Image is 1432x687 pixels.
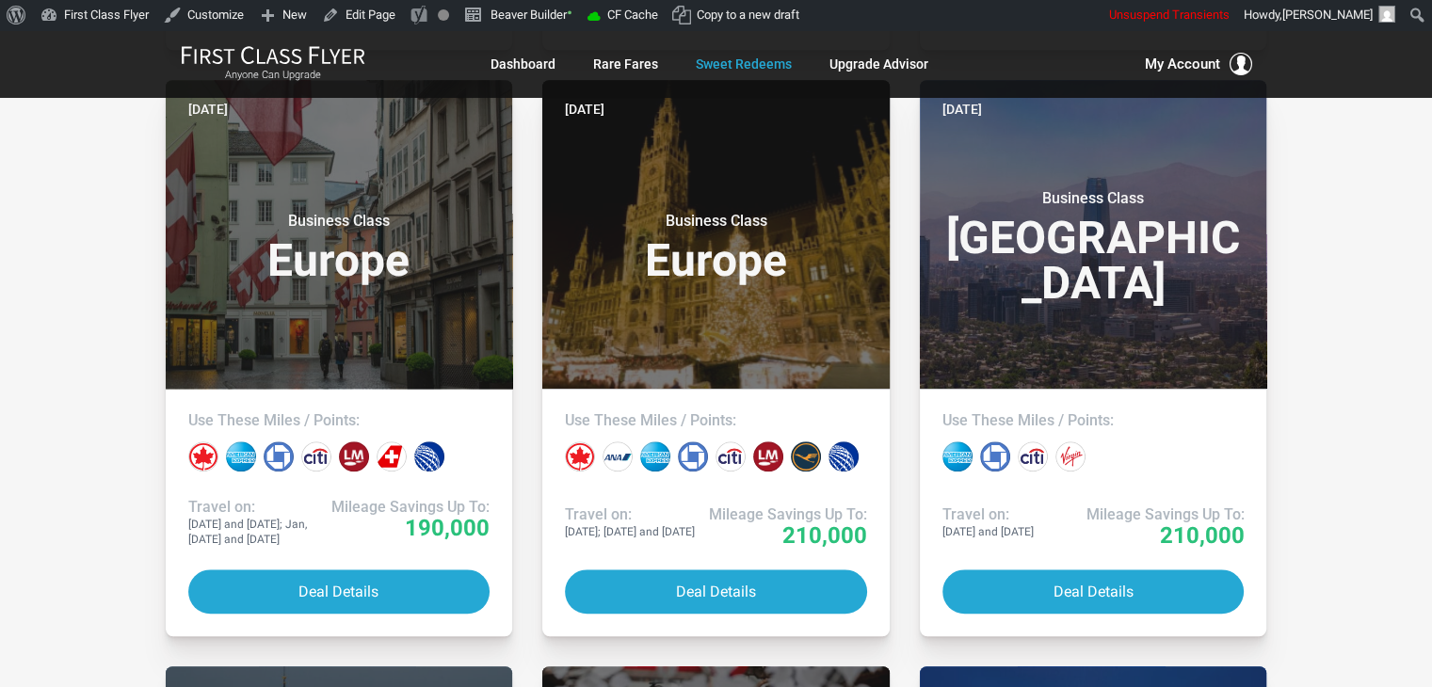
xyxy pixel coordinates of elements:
[829,441,859,471] div: United miles
[716,441,746,471] div: Citi points
[414,441,444,471] div: United miles
[181,45,365,83] a: First Class FlyerAnyone Can Upgrade
[221,212,457,231] small: Business Class
[188,411,491,430] h4: Use These Miles / Points:
[188,569,491,614] button: Deal Details
[1018,441,1048,471] div: Citi points
[567,3,572,23] span: •
[942,99,982,120] time: [DATE]
[542,80,890,636] a: [DATE]Business ClassEuropeUse These Miles / Points:Travel on:[DATE]; [DATE] and [DATE]Mileage Sav...
[181,45,365,65] img: First Class Flyer
[942,441,973,471] div: Amex points
[264,441,294,471] div: Chase points
[920,80,1267,636] a: [DATE]Business Class[GEOGRAPHIC_DATA]Use These Miles / Points:Travel on:[DATE] and [DATE]Mileage ...
[565,411,867,430] h4: Use These Miles / Points:
[942,569,1245,614] button: Deal Details
[980,441,1010,471] div: Chase points
[593,47,658,81] a: Rare Fares
[166,80,513,636] a: [DATE]Business ClassEuropeUse These Miles / Points:Travel on:[DATE] and [DATE]; Jan, [DATE] and [...
[188,441,218,471] div: Air Canada miles
[975,189,1211,208] small: Business Class
[603,441,633,471] div: All Nippon miles
[181,69,365,82] small: Anyone Can Upgrade
[696,47,792,81] a: Sweet Redeems
[640,441,670,471] div: Amex points
[942,411,1245,430] h4: Use These Miles / Points:
[565,99,604,120] time: [DATE]
[753,441,783,471] div: LifeMiles
[565,569,867,614] button: Deal Details
[339,441,369,471] div: LifeMiles
[565,212,867,283] h3: Europe
[1055,441,1086,471] div: Virgin Atlantic miles
[942,189,1245,306] h3: [GEOGRAPHIC_DATA]
[188,212,491,283] h3: Europe
[226,441,256,471] div: Amex points
[1109,8,1230,22] span: Unsuspend Transients
[829,47,928,81] a: Upgrade Advisor
[1145,53,1252,75] button: My Account
[791,441,821,471] div: Lufthansa miles
[491,47,555,81] a: Dashboard
[1145,53,1220,75] span: My Account
[301,441,331,471] div: Citi points
[598,212,833,231] small: Business Class
[678,441,708,471] div: Chase points
[377,441,407,471] div: Swiss miles
[565,441,595,471] div: Air Canada miles
[188,99,228,120] time: [DATE]
[1282,8,1373,22] span: [PERSON_NAME]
